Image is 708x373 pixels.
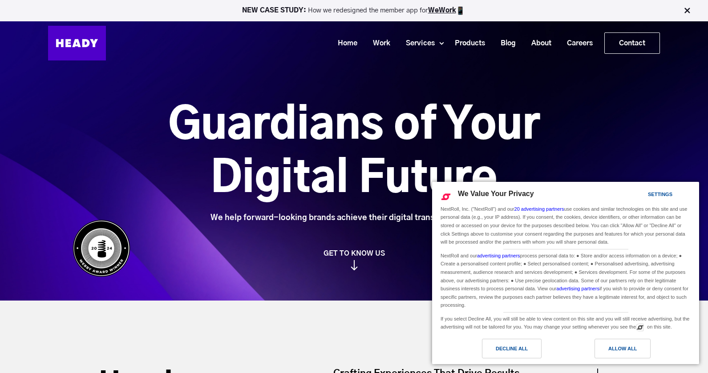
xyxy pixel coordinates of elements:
[605,33,659,53] a: Contact
[439,249,692,310] div: NextRoll and our process personal data to: ● Store and/or access information on a device; ● Creat...
[608,344,637,353] div: Allow All
[439,204,692,247] div: NextRoll, Inc. ("NextRoll") and our use cookies and similar technologies on this site and use per...
[458,190,534,197] span: We Value Your Privacy
[556,286,599,291] a: advertising partners
[490,35,520,52] a: Blog
[48,26,106,60] img: Heady_Logo_Web-01 (1)
[520,35,556,52] a: About
[327,35,362,52] a: Home
[477,253,520,258] a: advertising partners
[683,6,692,15] img: Close Bar
[68,249,640,270] a: GET TO KNOW US
[395,35,439,52] a: Services
[444,35,490,52] a: Products
[4,6,704,15] p: How we redesigned the member app for
[73,220,130,277] img: Heady_WebbyAward_Winner-4
[648,189,672,199] div: Settings
[115,32,660,54] div: Navigation Menu
[439,313,692,332] div: If you select Decline All, you will still be able to view content on this site and you will still...
[118,99,590,206] h1: Guardians of Your Digital Future
[566,339,694,363] a: Allow All
[428,7,456,14] a: WeWork
[351,260,358,270] img: arrow_down
[118,213,590,223] div: We help forward-looking brands achieve their digital transformation goals.
[632,187,654,204] a: Settings
[242,7,308,14] strong: NEW CASE STUDY:
[514,206,564,212] a: 20 advertising partners
[437,339,566,363] a: Decline All
[556,35,597,52] a: Careers
[456,6,465,15] img: app emoji
[496,344,528,353] div: Decline All
[362,35,395,52] a: Work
